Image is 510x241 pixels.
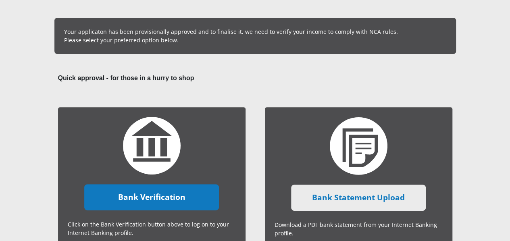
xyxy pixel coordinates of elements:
[275,220,443,237] p: Download a PDF bank statement from your Internet Banking profile.
[291,185,426,211] a: Bank Statement Upload
[330,117,387,175] img: statement-upload.svg
[68,220,236,237] p: Click on the Bank Verification button above to log on to your Internet Banking profile.
[123,117,181,175] img: bank-verification.svg
[84,184,219,210] a: Bank Verification
[58,75,194,81] b: Quick approval - for those in a hurry to shop
[64,27,446,44] p: Your applicaton has been provisionally approved and to finalise it, we need to verify your income...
